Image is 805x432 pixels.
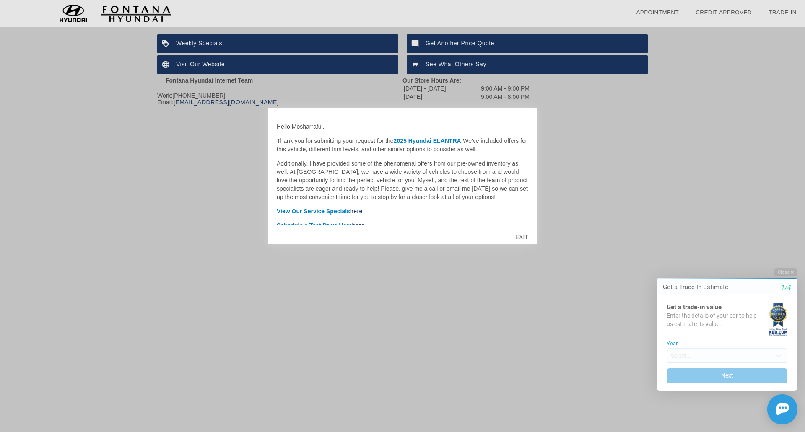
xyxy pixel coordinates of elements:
a: Credit Approved [696,9,752,16]
p: Thank you for submitting your request for the We've included offers for this vehicle, different t... [277,137,528,153]
font: 2025 Hyundai ELANTRA! [394,137,463,144]
p: Hello Mosharraful, [277,122,528,131]
a: Trade-In [769,9,797,16]
font: View Our Service Specials [277,208,363,215]
div: EXIT [507,225,537,250]
font: Schedule a Test Drive Here [277,222,365,229]
a: Appointment [636,9,679,16]
a: here [350,208,363,215]
iframe: Chat Assistance [639,261,805,432]
a: here [352,222,364,229]
p: Additionally, I have provided some of the phenomenal offers from our pre-owned inventory as well.... [277,159,528,201]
